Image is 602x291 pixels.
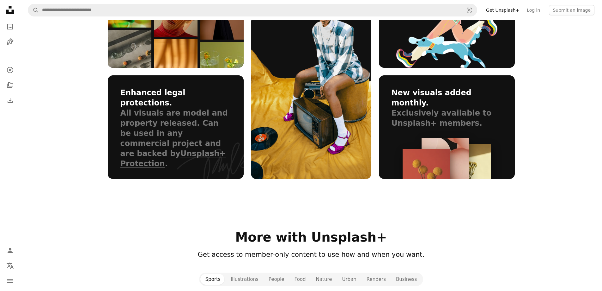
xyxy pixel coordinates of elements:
[4,259,16,272] button: Language
[108,230,515,245] h2: More with Unsplash+
[289,274,311,285] button: Food
[264,274,289,285] button: People
[422,138,469,182] img: bento_img-stacked-02.jpg
[154,39,198,101] img: bento_img-04.jpg
[462,4,477,16] button: Visual search
[311,274,337,285] button: Nature
[28,4,477,16] form: Find visuals sitewide
[120,109,228,168] span: All visuals are model and property released. Can be used in any commercial project and are backed...
[108,30,151,101] img: bento_img-02.jpg
[226,274,264,285] button: Illustrations
[523,5,544,15] a: Log in
[4,64,16,76] a: Explore
[4,79,16,92] a: Collections
[200,42,244,101] img: bento_img-06.jpg
[4,4,16,18] a: Home — Unsplash
[108,250,515,260] header: Get access to member-only content to use how and when you want.
[549,5,594,15] button: Submit an image
[4,275,16,287] button: Menu
[482,5,523,15] a: Get Unsplash+
[337,274,361,285] button: Urban
[4,20,16,33] a: Photos
[392,88,502,108] h3: New visuals added monthly.
[362,274,391,285] button: Renders
[28,4,39,16] button: Search Unsplash
[120,88,231,108] h3: Enhanced legal protections.
[4,244,16,257] a: Log in / Sign up
[4,35,16,48] a: Illustrations
[200,274,226,285] button: Sports
[391,274,422,285] button: Business
[4,94,16,107] a: Download History
[403,149,450,220] img: bento_img-stacked-01.jpg
[392,109,492,128] span: Exclusively available to Unsplash+ members.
